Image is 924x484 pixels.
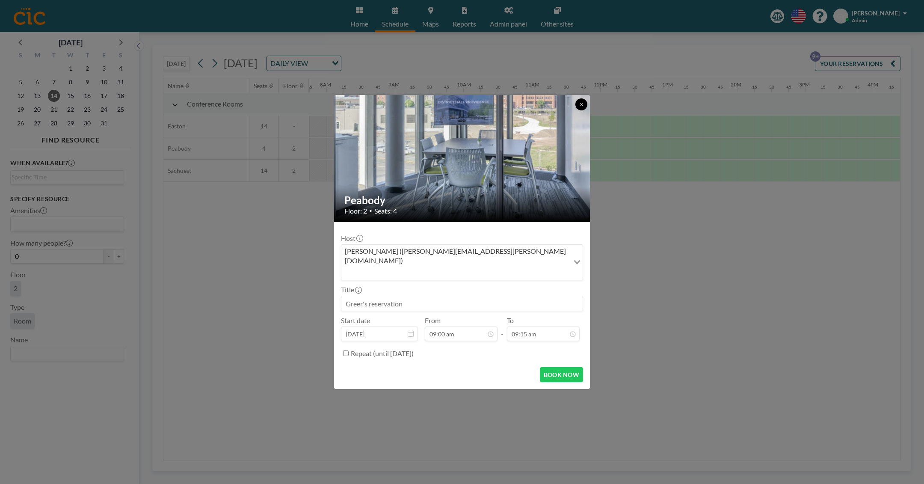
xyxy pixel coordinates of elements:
h2: Peabody [344,194,580,207]
input: Greer's reservation [341,296,583,311]
label: To [507,316,514,325]
div: Search for option [341,245,583,280]
input: Search for option [342,267,569,278]
label: Start date [341,316,370,325]
label: Repeat (until [DATE]) [351,349,414,358]
label: Title [341,285,361,294]
button: BOOK NOW [540,367,583,382]
span: [PERSON_NAME] ([PERSON_NAME][EMAIL_ADDRESS][PERSON_NAME][DOMAIN_NAME]) [343,246,568,266]
span: • [369,208,372,214]
span: - [501,319,503,338]
label: From [425,316,441,325]
span: Seats: 4 [374,207,397,215]
span: Floor: 2 [344,207,367,215]
label: Host [341,234,362,243]
img: 537.jpeg [334,86,591,230]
